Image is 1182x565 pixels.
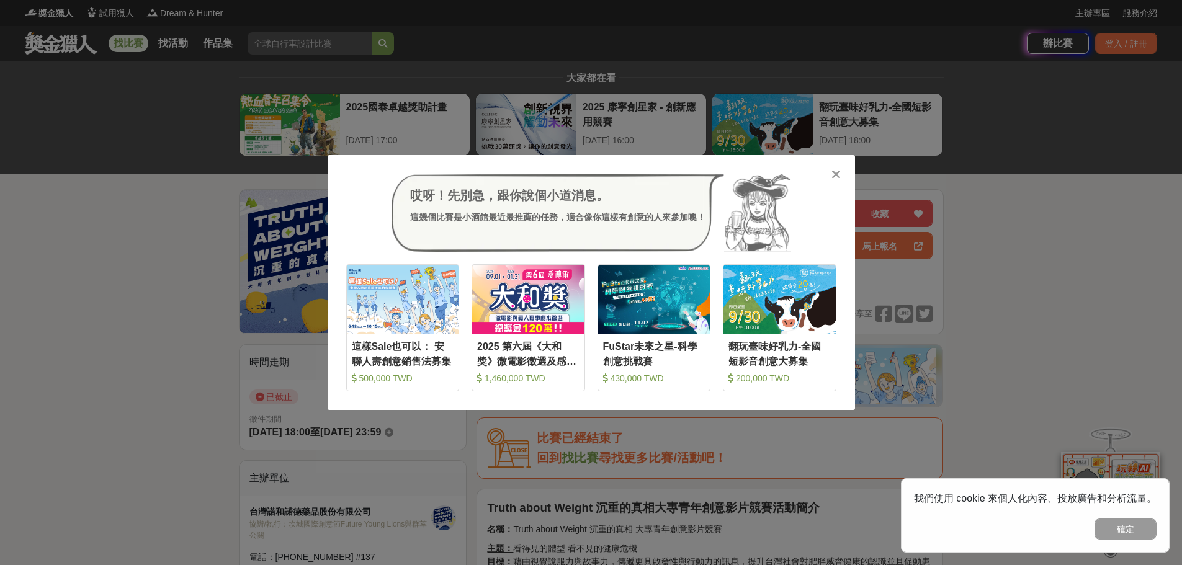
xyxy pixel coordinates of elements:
div: 哎呀！先別急，跟你說個小道消息。 [410,186,705,205]
img: Cover Image [347,265,459,334]
a: Cover Image2025 第六屆《大和獎》微電影徵選及感人實事分享 1,460,000 TWD [472,264,585,391]
div: 430,000 TWD [603,372,705,385]
span: 我們使用 cookie 來個人化內容、投放廣告和分析流量。 [914,493,1157,504]
div: 200,000 TWD [728,372,831,385]
div: 2025 第六屆《大和獎》微電影徵選及感人實事分享 [477,339,580,367]
div: 這樣Sale也可以： 安聯人壽創意銷售法募集 [352,339,454,367]
div: 500,000 TWD [352,372,454,385]
img: Cover Image [598,265,710,334]
div: FuStar未來之星-科學創意挑戰賽 [603,339,705,367]
div: 1,460,000 TWD [477,372,580,385]
a: Cover ImageFuStar未來之星-科學創意挑戰賽 430,000 TWD [598,264,711,391]
img: Avatar [724,174,791,252]
img: Cover Image [723,265,836,334]
img: Cover Image [472,265,584,334]
button: 確定 [1095,518,1157,540]
div: 這幾個比賽是小酒館最近最推薦的任務，適合像你這樣有創意的人來參加噢！ [410,211,705,224]
div: 翻玩臺味好乳力-全國短影音創意大募集 [728,339,831,367]
a: Cover Image翻玩臺味好乳力-全國短影音創意大募集 200,000 TWD [723,264,836,391]
a: Cover Image這樣Sale也可以： 安聯人壽創意銷售法募集 500,000 TWD [346,264,460,391]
